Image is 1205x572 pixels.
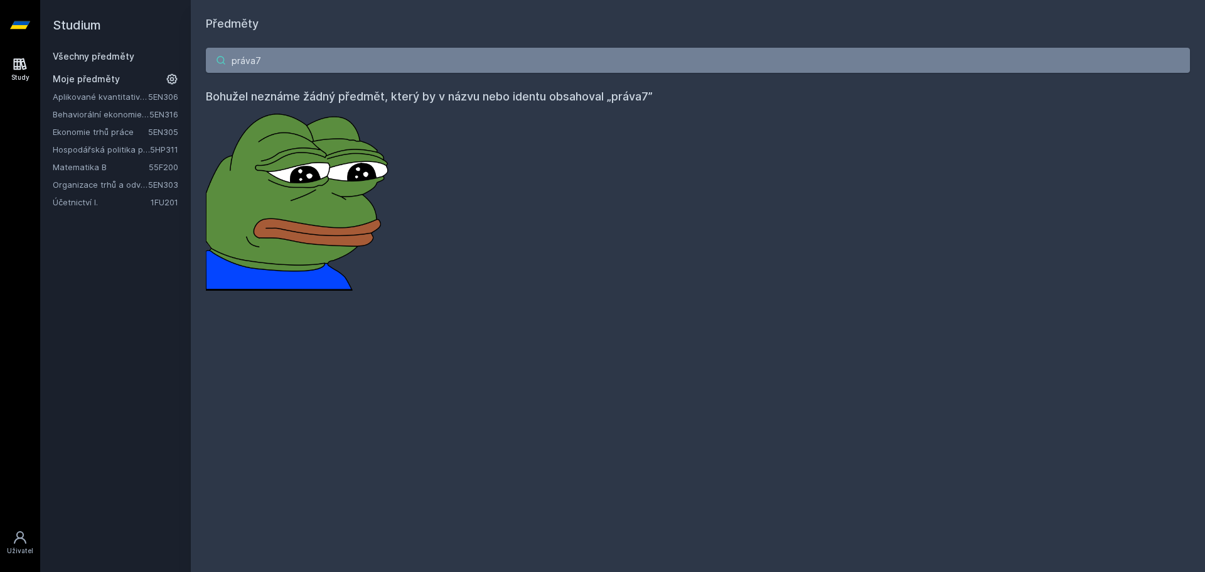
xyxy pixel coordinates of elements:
[206,88,1190,105] h4: Bohužel neznáme žádný předmět, který by v názvu nebo identu obsahoval „práva7”
[53,73,120,85] span: Moje předměty
[53,196,151,208] a: Účetnictví I.
[3,524,38,562] a: Uživatel
[206,15,1190,33] h1: Předměty
[149,162,178,172] a: 55F200
[148,92,178,102] a: 5EN306
[206,48,1190,73] input: Název nebo ident předmětu…
[151,197,178,207] a: 1FU201
[53,51,134,62] a: Všechny předměty
[53,161,149,173] a: Matematika B
[7,546,33,556] div: Uživatel
[149,109,178,119] a: 5EN316
[206,105,394,291] img: error_picture.png
[53,126,148,138] a: Ekonomie trhů práce
[53,108,149,121] a: Behaviorální ekonomie a hospodářská politika
[11,73,29,82] div: Study
[148,127,178,137] a: 5EN305
[3,50,38,89] a: Study
[53,178,148,191] a: Organizace trhů a odvětví
[150,144,178,154] a: 5HP311
[148,180,178,190] a: 5EN303
[53,143,150,156] a: Hospodářská politika pro země bohaté na přírodní zdroje
[53,90,148,103] a: Aplikované kvantitativní metody I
